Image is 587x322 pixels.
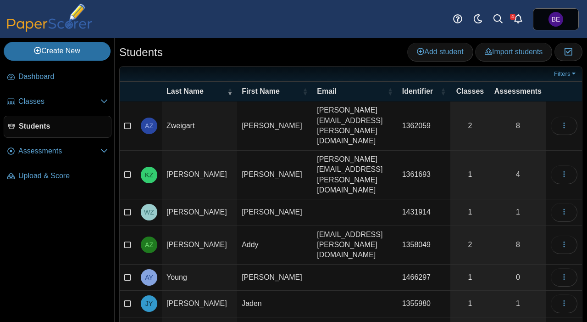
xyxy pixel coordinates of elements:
span: Abigail Young [145,274,153,281]
span: First Name : Activate to sort [302,87,308,96]
span: First Name [242,86,300,96]
a: Alerts [508,9,528,29]
td: [PERSON_NAME] [237,265,312,291]
td: 1362059 [398,102,451,151]
span: Import students [485,48,543,56]
a: 2 [450,226,490,264]
a: Students [4,116,111,138]
td: Addy [237,226,312,265]
span: Identifier [402,86,439,96]
a: Import students [475,43,552,61]
img: PaperScorer [4,4,95,32]
span: Jaden Yarbrough [145,300,153,307]
a: 1 [450,291,490,316]
a: 1 [450,151,490,199]
td: Young [162,265,237,291]
a: PaperScorer [4,25,95,33]
span: Addy Zacher [145,242,153,248]
td: [PERSON_NAME] [237,199,312,226]
td: [PERSON_NAME][EMAIL_ADDRESS][PERSON_NAME][DOMAIN_NAME] [312,102,397,151]
h1: Students [119,45,163,60]
span: Last Name : Activate to remove sorting [227,87,233,96]
td: Zweigart [162,102,237,151]
a: 8 [490,102,546,150]
td: [PERSON_NAME] [237,102,312,151]
span: Assessments [494,86,542,96]
a: 4 [490,151,546,199]
a: Classes [4,91,111,113]
span: Email : Activate to sort [388,87,393,96]
td: 1361693 [398,151,451,200]
a: 1 [490,291,546,316]
td: 1358049 [398,226,451,265]
a: Create New [4,42,111,60]
span: Ben England [548,12,563,27]
td: [EMAIL_ADDRESS][PERSON_NAME][DOMAIN_NAME] [312,226,397,265]
a: 1 [450,199,490,225]
td: [PERSON_NAME] [237,151,312,200]
span: Dashboard [18,72,108,82]
td: 1431914 [398,199,451,226]
td: [PERSON_NAME] [162,226,237,265]
span: Abigail Zweigart [145,123,153,129]
span: Kelly Zhao [145,172,153,178]
a: 8 [490,226,546,264]
a: 2 [450,102,490,150]
a: 1 [450,265,490,290]
a: Dashboard [4,66,111,88]
a: 1 [490,199,546,225]
td: [PERSON_NAME] [162,151,237,200]
td: [PERSON_NAME] [162,199,237,226]
a: Add student [407,43,473,61]
span: Ben England [552,16,560,23]
td: [PERSON_NAME][EMAIL_ADDRESS][PERSON_NAME][DOMAIN_NAME] [312,151,397,200]
span: Warren Zhang [144,209,154,215]
a: Ben England [533,8,579,30]
span: Assessments [18,146,100,156]
td: 1466297 [398,265,451,291]
a: Assessments [4,141,111,163]
span: Identifier : Activate to sort [440,87,446,96]
span: Last Name [166,86,225,96]
a: Filters [552,69,580,79]
td: 1355980 [398,291,451,317]
span: Students [19,121,107,131]
td: Jaden [237,291,312,317]
span: Upload & Score [18,171,108,181]
span: Classes [18,96,100,107]
span: Email [317,86,385,96]
span: Classes [455,86,485,96]
a: 0 [490,265,546,290]
td: [PERSON_NAME] [162,291,237,317]
span: Add student [417,48,463,56]
a: Upload & Score [4,165,111,187]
